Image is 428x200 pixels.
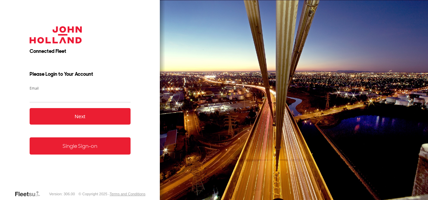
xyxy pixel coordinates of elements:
[78,192,145,196] div: © Copyright 2025 -
[30,71,131,77] h3: Please Login to Your Account
[30,26,82,43] img: John Holland
[30,48,131,55] h2: Connected Fleet
[110,192,145,196] a: Terms and Conditions
[14,191,45,197] a: Visit our Website
[30,86,131,91] label: Email
[49,192,75,196] div: Version: 306.00
[30,137,131,155] a: Single Sign-on
[30,108,131,125] button: Next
